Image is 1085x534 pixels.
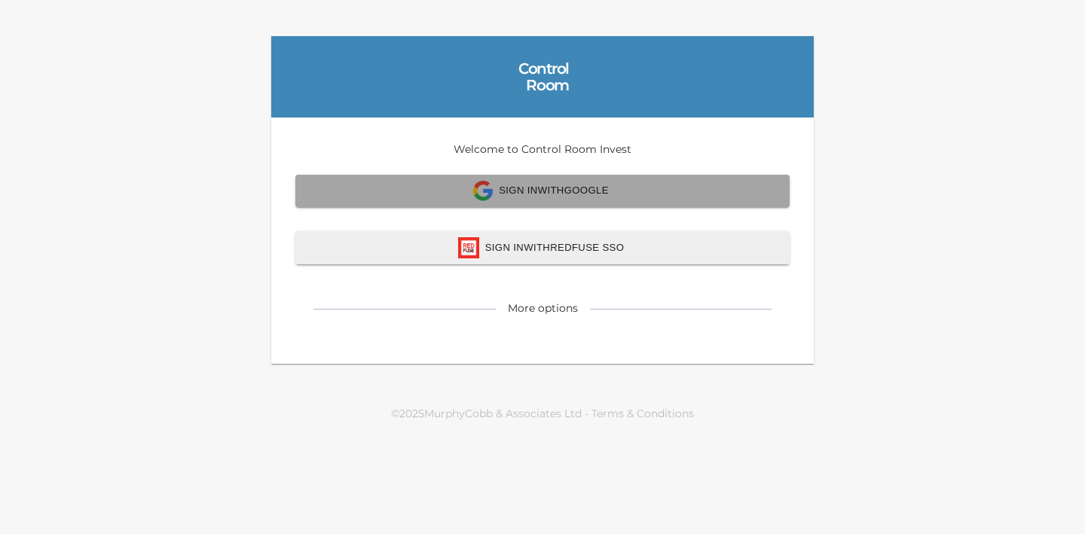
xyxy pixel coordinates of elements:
[312,181,773,201] span: Sign In with Google
[295,231,790,264] button: redfuse iconSign InwithRedfuse SSO
[591,407,694,420] a: Terms & Conditions
[312,237,773,258] span: Sign In with Redfuse SSO
[508,301,578,316] div: More options
[458,237,479,258] img: redfuse icon
[271,117,814,364] div: Welcome to Control Room Invest
[516,60,569,93] div: Control Room
[295,175,790,207] button: Sign InwithGoogle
